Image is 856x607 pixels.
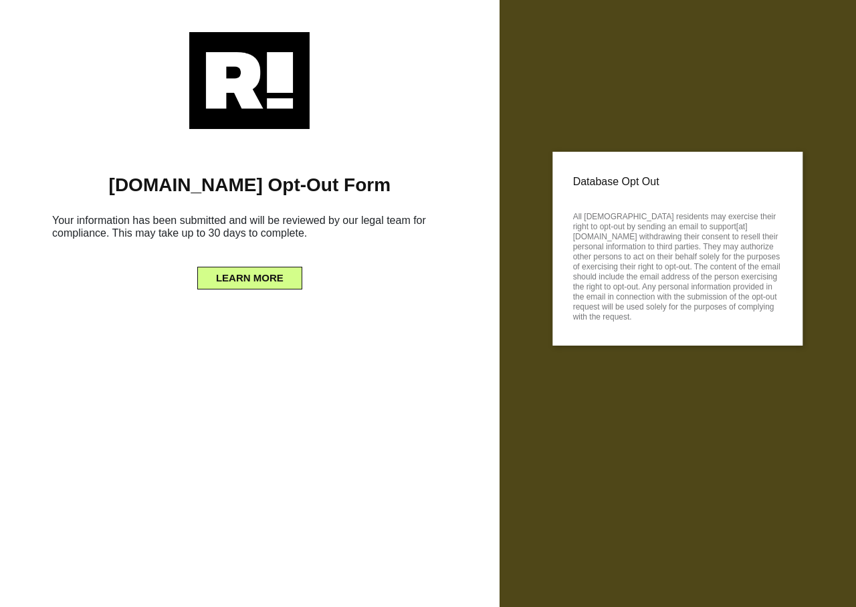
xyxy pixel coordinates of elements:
[197,269,302,279] a: LEARN MORE
[197,267,302,289] button: LEARN MORE
[573,208,782,322] p: All [DEMOGRAPHIC_DATA] residents may exercise their right to opt-out by sending an email to suppo...
[189,32,310,129] img: Retention.com
[20,209,479,250] h6: Your information has been submitted and will be reviewed by our legal team for compliance. This m...
[20,174,479,197] h1: [DOMAIN_NAME] Opt-Out Form
[573,172,782,192] p: Database Opt Out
